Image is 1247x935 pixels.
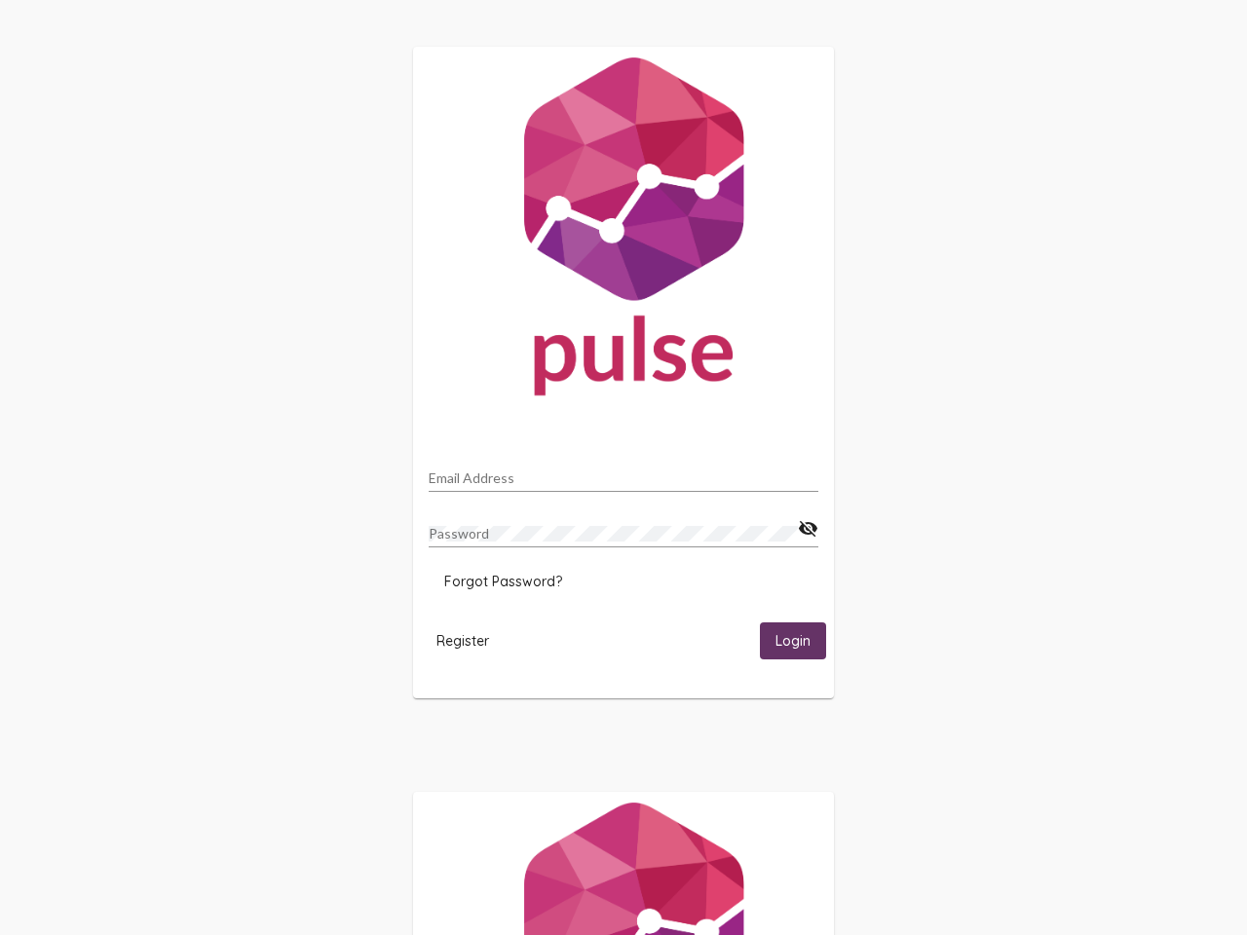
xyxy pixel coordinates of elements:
span: Login [775,633,811,651]
span: Forgot Password? [444,573,562,590]
button: Register [421,622,505,658]
mat-icon: visibility_off [798,517,818,541]
button: Forgot Password? [429,564,578,599]
img: Pulse For Good Logo [413,47,834,415]
span: Register [436,632,489,650]
button: Login [760,622,826,658]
